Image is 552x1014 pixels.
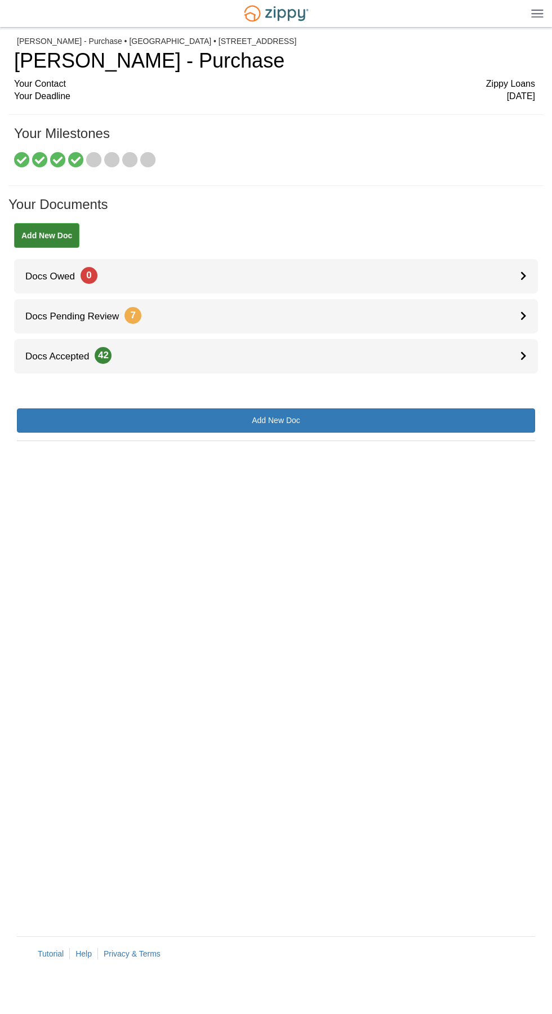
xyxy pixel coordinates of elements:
[14,259,538,293] a: Docs Owed0
[507,90,535,103] span: [DATE]
[104,949,161,958] a: Privacy & Terms
[81,267,97,284] span: 0
[14,351,112,362] span: Docs Accepted
[95,347,112,364] span: 42
[8,197,544,223] h1: Your Documents
[17,408,535,433] a: Add New Doc
[14,78,535,91] div: Your Contact
[75,949,92,958] a: Help
[14,339,538,373] a: Docs Accepted42
[14,126,535,152] h1: Your Milestones
[38,949,64,958] a: Tutorial
[14,271,97,282] span: Docs Owed
[14,50,535,72] h1: [PERSON_NAME] - Purchase
[486,78,535,91] span: Zippy Loans
[14,223,79,248] a: Add New Doc
[14,311,141,322] span: Docs Pending Review
[531,9,544,17] img: Mobile Dropdown Menu
[14,90,535,103] div: Your Deadline
[17,37,535,46] div: [PERSON_NAME] - Purchase • [GEOGRAPHIC_DATA] • [STREET_ADDRESS]
[124,307,141,324] span: 7
[14,299,538,333] a: Docs Pending Review7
